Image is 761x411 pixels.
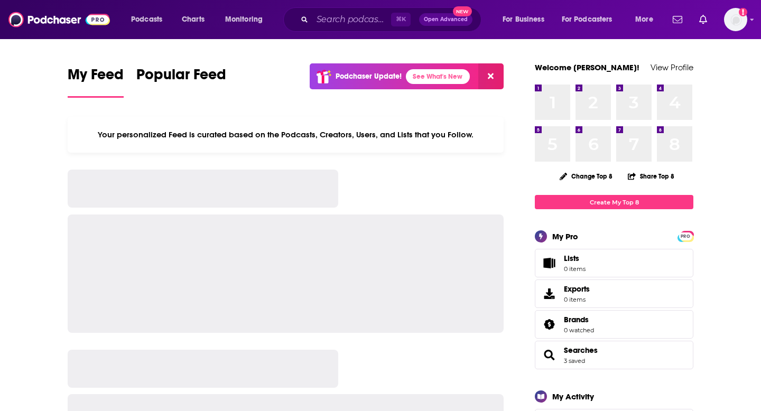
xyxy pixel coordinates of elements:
span: Searches [535,341,693,369]
button: open menu [495,11,558,28]
span: 0 items [564,296,590,303]
a: Lists [535,249,693,277]
a: Show notifications dropdown [695,11,711,29]
span: Charts [182,12,205,27]
a: 0 watched [564,326,594,334]
a: View Profile [651,62,693,72]
p: Podchaser Update! [336,72,402,81]
a: Popular Feed [136,66,226,98]
span: 0 items [564,265,586,273]
a: 3 saved [564,357,585,365]
button: Share Top 8 [627,166,675,186]
a: Exports [535,279,693,308]
span: Podcasts [131,12,162,27]
input: Search podcasts, credits, & more... [312,11,391,28]
a: See What's New [406,69,470,84]
span: For Podcasters [562,12,612,27]
span: Exports [539,286,560,301]
div: My Activity [552,391,594,401]
span: Exports [564,284,590,294]
a: My Feed [68,66,124,98]
a: Welcome [PERSON_NAME]! [535,62,639,72]
button: open menu [628,11,666,28]
span: Brands [564,315,589,324]
span: PRO [679,232,692,240]
img: User Profile [724,8,747,31]
span: Lists [564,254,579,263]
button: open menu [555,11,628,28]
a: Create My Top 8 [535,195,693,209]
button: open menu [218,11,276,28]
span: For Business [503,12,544,27]
svg: Add a profile image [739,8,747,16]
button: Show profile menu [724,8,747,31]
div: Your personalized Feed is curated based on the Podcasts, Creators, Users, and Lists that you Follow. [68,117,504,153]
div: My Pro [552,231,578,241]
a: Brands [539,317,560,332]
a: Brands [564,315,594,324]
a: Searches [539,348,560,362]
span: Monitoring [225,12,263,27]
span: Lists [564,254,586,263]
a: PRO [679,232,692,240]
span: My Feed [68,66,124,90]
span: More [635,12,653,27]
a: Charts [175,11,211,28]
span: ⌘ K [391,13,411,26]
span: Lists [539,256,560,270]
button: Change Top 8 [553,170,619,183]
a: Show notifications dropdown [669,11,686,29]
a: Searches [564,345,598,355]
button: open menu [124,11,176,28]
img: Podchaser - Follow, Share and Rate Podcasts [8,10,110,30]
span: Popular Feed [136,66,226,90]
span: Brands [535,310,693,339]
div: Search podcasts, credits, & more... [293,7,491,32]
button: Open AdvancedNew [419,13,472,26]
span: Logged in as jhutchinson [724,8,747,31]
span: New [453,6,472,16]
span: Open Advanced [424,17,468,22]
